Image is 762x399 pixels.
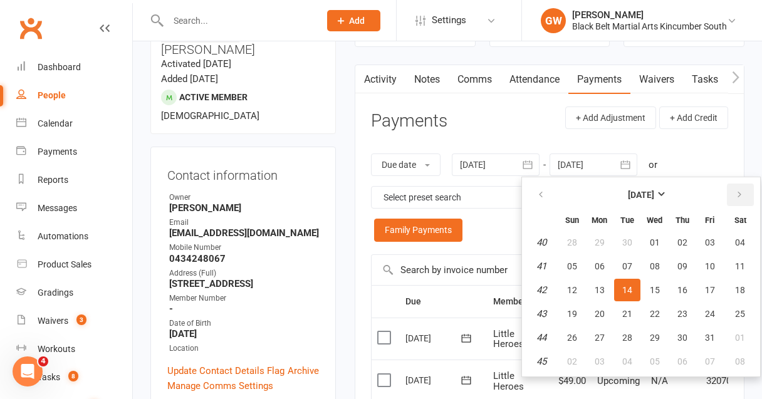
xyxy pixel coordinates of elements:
[614,350,640,373] button: 04
[38,203,77,213] div: Messages
[169,278,319,289] strong: [STREET_ADDRESS]
[650,237,660,247] span: 01
[161,58,231,70] time: Activated [DATE]
[559,350,585,373] button: 02
[16,110,132,138] a: Calendar
[587,303,613,325] button: 20
[161,110,259,122] span: [DEMOGRAPHIC_DATA]
[167,363,264,378] a: Update Contact Details
[572,21,727,32] div: Black Belt Martial Arts Kincumber South
[493,328,524,350] span: Little Heroes
[677,285,687,295] span: 16
[735,261,745,271] span: 11
[488,286,549,318] th: Membership
[642,326,668,349] button: 29
[669,303,696,325] button: 23
[169,227,319,239] strong: [EMAIL_ADDRESS][DOMAIN_NAME]
[493,370,524,392] span: Little Heroes
[355,65,405,94] a: Activity
[705,237,715,247] span: 03
[405,65,449,94] a: Notes
[697,303,723,325] button: 24
[595,333,605,343] span: 27
[169,343,319,355] div: Location
[169,293,319,304] div: Member Number
[327,10,380,31] button: Add
[161,73,218,85] time: Added [DATE]
[167,378,273,393] a: Manage Comms Settings
[677,333,687,343] span: 30
[597,375,640,386] span: Upcoming
[595,237,605,247] span: 29
[622,285,632,295] span: 14
[669,279,696,301] button: 16
[735,237,745,247] span: 04
[349,16,365,26] span: Add
[371,111,447,131] h3: Payments
[622,356,632,366] span: 04
[169,202,319,214] strong: [PERSON_NAME]
[622,333,632,343] span: 28
[38,372,60,382] div: Tasks
[405,328,463,348] div: [DATE]
[565,106,656,129] button: + Add Adjustment
[68,371,78,381] span: 8
[559,303,585,325] button: 19
[559,255,585,277] button: 05
[677,237,687,247] span: 02
[622,261,632,271] span: 07
[587,255,613,277] button: 06
[651,375,668,386] span: N/A
[16,251,132,279] a: Product Sales
[16,279,132,307] a: Gradings
[179,92,248,102] span: Active member
[565,215,579,225] small: Sunday
[38,62,81,72] div: Dashboard
[169,328,319,339] strong: [DATE]
[15,13,46,44] a: Clubworx
[76,314,86,325] span: 3
[536,332,546,343] em: 44
[697,350,723,373] button: 07
[724,303,756,325] button: 25
[567,285,577,295] span: 12
[724,326,756,349] button: 01
[536,308,546,319] em: 43
[567,261,577,271] span: 05
[374,219,462,241] a: Family Payments
[38,118,73,128] div: Calendar
[620,215,634,225] small: Tuesday
[705,309,715,319] span: 24
[169,303,319,314] strong: -
[697,231,723,254] button: 03
[650,261,660,271] span: 08
[372,255,636,285] input: Search by invoice number
[705,261,715,271] span: 10
[697,255,723,277] button: 10
[669,231,696,254] button: 02
[659,106,728,129] button: + Add Credit
[735,285,745,295] span: 18
[676,215,689,225] small: Thursday
[587,350,613,373] button: 03
[541,8,566,33] div: GW
[16,363,132,391] a: Tasks 8
[559,231,585,254] button: 28
[559,279,585,301] button: 12
[400,286,488,318] th: Due
[167,163,319,182] h3: Contact information
[536,284,546,296] em: 42
[595,309,605,319] span: 20
[724,350,756,373] button: 08
[288,363,319,378] a: Archive
[734,215,746,225] small: Saturday
[650,356,660,366] span: 05
[169,192,319,204] div: Owner
[630,65,683,94] a: Waivers
[449,65,501,94] a: Comms
[650,333,660,343] span: 29
[592,215,607,225] small: Monday
[642,350,668,373] button: 05
[587,231,613,254] button: 29
[432,6,466,34] span: Settings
